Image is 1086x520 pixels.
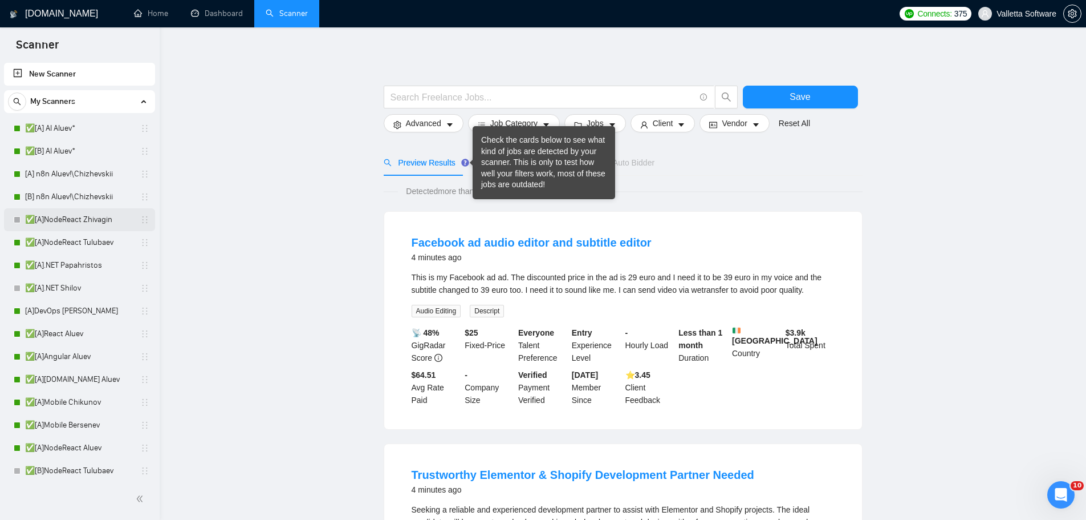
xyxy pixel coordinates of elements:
[384,158,466,167] span: Preview Results
[715,92,737,102] span: search
[743,86,858,108] button: Save
[412,251,652,264] div: 4 minutes ago
[733,326,741,334] img: 🇮🇪
[587,117,604,130] span: Jobs
[140,329,149,338] span: holder
[783,326,837,364] div: Total Spent
[25,414,133,437] a: ✅[A]Mobile Bersenev
[25,186,133,208] a: [B] n8n Aluev!\Chizhevskii
[140,444,149,453] span: holder
[598,158,654,167] span: Auto Bidder
[623,326,677,364] div: Hourly Load
[25,459,133,482] a: ✅[B]NodeReact Tulubaev
[570,326,623,364] div: Experience Level
[564,114,626,132] button: folderJobscaret-down
[490,117,538,130] span: Job Category
[140,170,149,179] span: holder
[465,370,467,380] b: -
[140,375,149,384] span: holder
[25,140,133,163] a: ✅[B] AI Aluev*
[134,9,168,18] a: homeHome
[1063,5,1081,23] button: setting
[391,90,695,104] input: Search Freelance Jobs...
[384,114,463,132] button: settingAdvancedcaret-down
[462,326,516,364] div: Fixed-Price
[412,370,436,380] b: $64.51
[7,37,68,61] span: Scanner
[905,9,914,18] img: upwork-logo.png
[677,120,685,129] span: caret-down
[409,369,463,406] div: Avg Rate Paid
[676,326,730,364] div: Duration
[516,326,570,364] div: Talent Preference
[570,369,623,406] div: Member Since
[462,369,516,406] div: Company Size
[1064,9,1081,18] span: setting
[140,307,149,316] span: holder
[140,352,149,361] span: holder
[623,369,677,406] div: Client Feedback
[640,120,648,129] span: user
[465,328,478,337] b: $ 25
[25,231,133,254] a: ✅[A]NodeReact Tulubaev
[140,124,149,133] span: holder
[409,326,463,364] div: GigRadar Score
[140,238,149,247] span: holder
[434,354,442,362] span: info-circle
[13,63,146,86] a: New Scanner
[140,147,149,156] span: holder
[10,5,18,23] img: logo
[25,277,133,300] a: ✅[A].NET Shilov
[8,92,26,111] button: search
[25,437,133,459] a: ✅[A]NodeReact Aluev
[917,7,951,20] span: Connects:
[1047,481,1075,509] iframe: Intercom live chat
[470,305,504,317] span: Descript
[730,326,783,364] div: Country
[481,135,607,191] div: Check the cards below to see what kind of jobs are detected by your scanner. This is only to test...
[779,117,810,130] a: Reset All
[140,398,149,407] span: holder
[468,114,560,132] button: barsJob Categorycaret-down
[140,215,149,224] span: holder
[981,10,989,18] span: user
[790,90,810,104] span: Save
[542,120,550,129] span: caret-down
[572,370,598,380] b: [DATE]
[393,120,401,129] span: setting
[1071,481,1084,490] span: 10
[700,94,707,101] span: info-circle
[140,466,149,475] span: holder
[478,120,486,129] span: bars
[625,370,650,380] b: ⭐️ 3.45
[954,7,967,20] span: 375
[25,345,133,368] a: ✅[A]Angular Aluev
[460,158,470,168] div: Tooltip anchor
[140,261,149,270] span: holder
[412,469,754,481] a: Trustworthy Elementor & Shopify Development Partner Needed
[574,120,582,129] span: folder
[518,370,547,380] b: Verified
[446,120,454,129] span: caret-down
[266,9,308,18] a: searchScanner
[9,98,26,106] span: search
[715,86,738,108] button: search
[25,300,133,323] a: [A]DevOps [PERSON_NAME]
[136,493,147,505] span: double-left
[25,208,133,231] a: ✅[A]NodeReact Zhivagin
[1063,9,1081,18] a: setting
[608,120,616,129] span: caret-down
[140,192,149,201] span: holder
[699,114,769,132] button: idcardVendorcaret-down
[732,326,817,345] b: [GEOGRAPHIC_DATA]
[678,328,722,350] b: Less than 1 month
[25,254,133,277] a: ✅[A].NET Papahristos
[384,159,392,167] span: search
[406,117,441,130] span: Advanced
[518,328,554,337] b: Everyone
[722,117,747,130] span: Vendor
[30,90,75,113] span: My Scanners
[572,328,592,337] b: Entry
[191,9,243,18] a: dashboardDashboard
[25,323,133,345] a: ✅[A]React Aluev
